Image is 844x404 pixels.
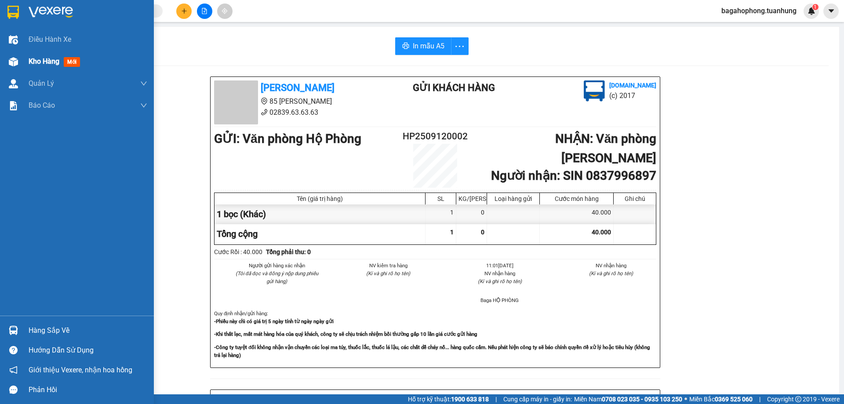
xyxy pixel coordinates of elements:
[814,4,817,10] span: 1
[408,394,489,404] span: Hỗ trợ kỹ thuật:
[413,82,495,93] b: Gửi khách hàng
[9,366,18,374] span: notification
[214,107,378,118] li: 02839.63.63.63
[428,195,454,202] div: SL
[7,6,19,19] img: logo-vxr
[455,296,545,304] li: Baga HỘ PHÒNG
[29,57,59,66] span: Kho hàng
[29,78,54,89] span: Quản Lý
[29,364,132,375] span: Giới thiệu Vexere, nhận hoa hồng
[489,195,537,202] div: Loại hàng gửi
[402,42,409,51] span: printer
[451,41,468,52] span: more
[214,331,477,337] strong: -Khi thất lạc, mất mát hàng hóa của quý khách, công ty sẽ chịu trách nhiệm bồi thường gấp 10 lần ...
[9,35,18,44] img: warehouse-icon
[261,98,268,105] span: environment
[684,397,687,401] span: ⚪️
[266,248,311,255] b: Tổng phải thu: 0
[51,21,58,28] span: environment
[201,8,207,14] span: file-add
[451,37,469,55] button: more
[455,269,545,277] li: NV nhận hàng
[589,270,633,277] i: (Kí và ghi rõ họ tên)
[232,262,322,269] li: Người gửi hàng xác nhận
[9,386,18,394] span: message
[609,82,656,89] b: [DOMAIN_NAME]
[214,344,650,358] strong: -Công ty tuyệt đối không nhận vận chuyển các loại ma túy, thuốc lắc, thuốc lá lậu, các chất dễ ch...
[217,4,233,19] button: aim
[214,318,334,324] strong: -Phiếu này chỉ có giá trị 5 ngày tính từ ngày ngày gửi
[495,394,497,404] span: |
[9,57,18,66] img: warehouse-icon
[29,383,147,397] div: Phản hồi
[9,101,18,110] img: solution-icon
[491,168,656,183] b: Người nhận : SIN 0837996897
[215,204,426,224] div: 1 bọc (Khác)
[214,309,656,359] div: Quy định nhận/gửi hàng :
[602,396,682,403] strong: 0708 023 035 - 0935 103 250
[214,96,378,107] li: 85 [PERSON_NAME]
[181,8,187,14] span: plus
[222,8,228,14] span: aim
[64,57,80,67] span: mới
[29,344,147,357] div: Hướng dẫn sử dụng
[616,195,654,202] div: Ghi chú
[715,396,753,403] strong: 0369 525 060
[29,324,147,337] div: Hàng sắp về
[9,326,18,335] img: warehouse-icon
[592,229,611,236] span: 40.000
[261,82,335,93] b: [PERSON_NAME]
[478,278,522,284] i: (Kí và ghi rõ họ tên)
[29,100,55,111] span: Báo cáo
[176,4,192,19] button: plus
[29,34,71,45] span: Điều hành xe
[4,30,167,41] li: 02839.63.63.63
[823,4,839,19] button: caret-down
[584,80,605,102] img: logo.jpg
[609,90,656,101] li: (c) 2017
[217,229,258,239] span: Tổng cộng
[140,102,147,109] span: down
[455,262,545,269] li: 11:01[DATE]
[458,195,484,202] div: KG/[PERSON_NAME]
[413,40,444,51] span: In mẫu A5
[451,396,489,403] strong: 1900 633 818
[481,229,484,236] span: 0
[4,19,167,30] li: 85 [PERSON_NAME]
[9,79,18,88] img: warehouse-icon
[214,247,262,257] div: Cước Rồi : 40.000
[795,396,801,402] span: copyright
[450,229,454,236] span: 1
[140,80,147,87] span: down
[9,346,18,354] span: question-circle
[426,204,456,224] div: 1
[574,394,682,404] span: Miền Nam
[456,204,487,224] div: 0
[197,4,212,19] button: file-add
[542,195,611,202] div: Cước món hàng
[366,270,410,277] i: (Kí và ghi rõ họ tên)
[343,262,434,269] li: NV kiểm tra hàng
[808,7,815,15] img: icon-new-feature
[503,394,572,404] span: Cung cấp máy in - giấy in:
[540,204,614,224] div: 40.000
[566,262,657,269] li: NV nhận hàng
[395,37,451,55] button: printerIn mẫu A5
[51,6,124,17] b: [PERSON_NAME]
[812,4,819,10] sup: 1
[236,270,318,284] i: (Tôi đã đọc và đồng ý nộp dung phiếu gửi hàng)
[759,394,760,404] span: |
[398,129,472,144] h2: HP2509120002
[217,195,423,202] div: Tên (giá trị hàng)
[555,131,656,165] b: NHẬN : Văn phòng [PERSON_NAME]
[714,5,804,16] span: bagahophong.tuanhung
[214,131,361,146] b: GỬI : Văn phòng Hộ Phòng
[4,55,151,69] b: GỬI : Văn phòng Hộ Phòng
[261,109,268,116] span: phone
[51,32,58,39] span: phone
[689,394,753,404] span: Miền Bắc
[827,7,835,15] span: caret-down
